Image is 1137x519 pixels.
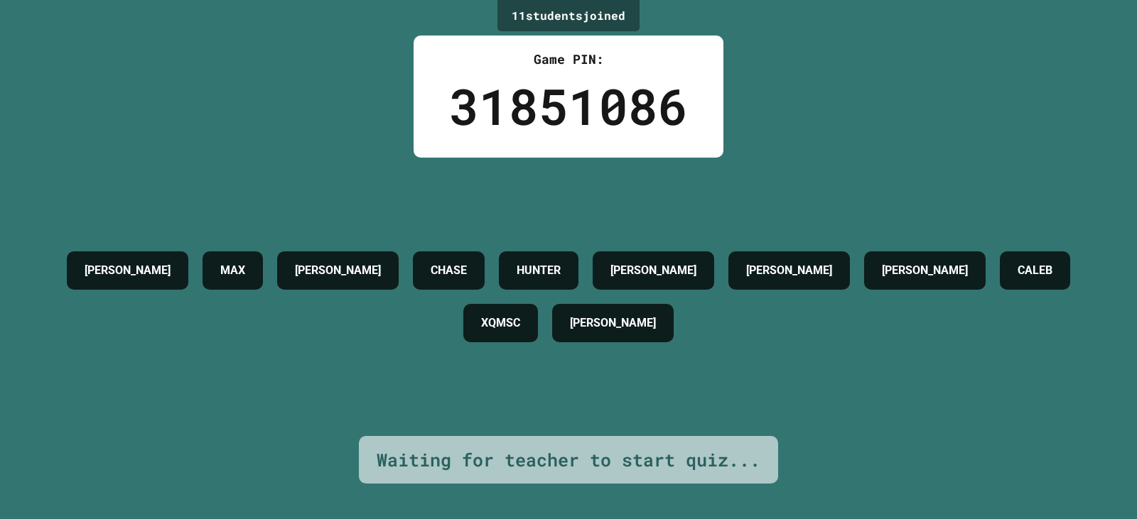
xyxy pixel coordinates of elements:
[85,262,171,279] h4: [PERSON_NAME]
[1018,262,1052,279] h4: CALEB
[377,447,760,474] div: Waiting for teacher to start quiz...
[517,262,561,279] h4: HUNTER
[431,262,467,279] h4: CHASE
[295,262,381,279] h4: [PERSON_NAME]
[481,315,520,332] h4: XQMSC
[449,50,688,69] div: Game PIN:
[220,262,245,279] h4: MAX
[610,262,696,279] h4: [PERSON_NAME]
[746,262,832,279] h4: [PERSON_NAME]
[570,315,656,332] h4: [PERSON_NAME]
[882,262,968,279] h4: [PERSON_NAME]
[449,69,688,143] div: 31851086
